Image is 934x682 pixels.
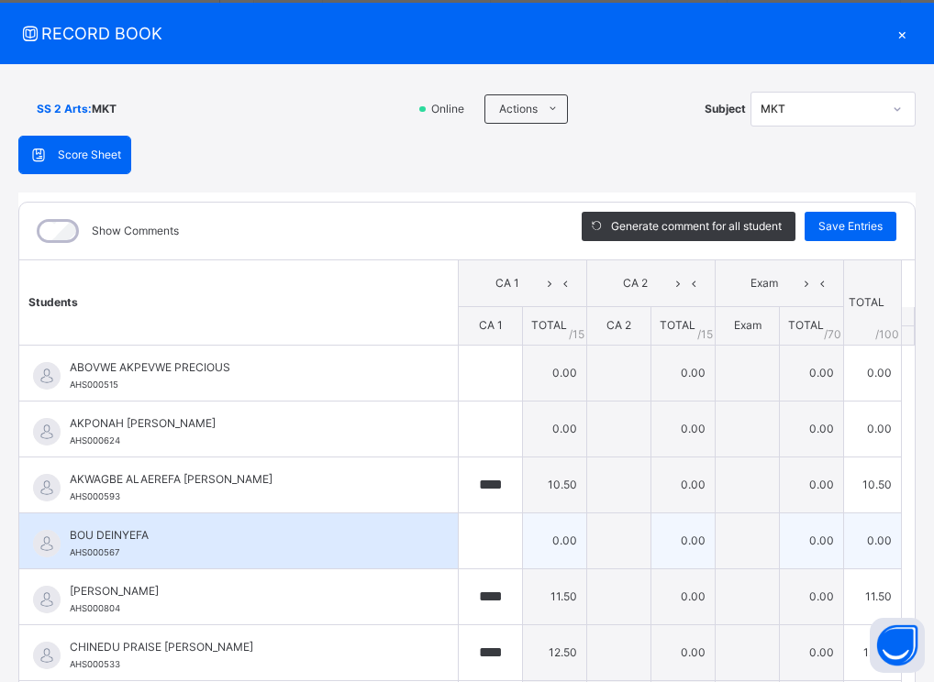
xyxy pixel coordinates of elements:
[523,345,587,401] td: 0.00
[651,401,716,456] td: 0.00
[601,275,670,291] span: CA 2
[70,359,417,376] span: ABOVWE AKPEVWE PRECIOUS
[780,512,844,568] td: 0.00
[70,659,120,669] span: AHS000533
[523,568,587,624] td: 11.50
[697,326,713,343] span: / 15
[33,418,61,445] img: default.svg
[479,318,503,332] span: CA 1
[705,101,746,117] span: Subject
[37,101,92,117] span: SS 2 Arts :
[70,639,417,655] span: CHINEDU PRAISE [PERSON_NAME]
[780,456,844,512] td: 0.00
[780,345,844,401] td: 0.00
[844,401,902,456] td: 0.00
[70,491,120,501] span: AHS000593
[523,456,587,512] td: 10.50
[70,471,417,488] span: AKWAGBE ALAEREFA [PERSON_NAME]
[844,568,902,624] td: 11.50
[523,512,587,568] td: 0.00
[888,21,916,46] div: ×
[429,101,475,117] span: Online
[70,527,417,544] span: BOU DEINYEFA
[70,583,417,599] span: [PERSON_NAME]
[58,147,121,163] span: Score Sheet
[33,642,61,669] img: default.svg
[523,624,587,680] td: 12.50
[70,435,120,445] span: AHS000624
[70,547,119,557] span: AHS000567
[844,260,902,346] th: TOTAL
[473,275,541,291] span: CA 1
[92,101,117,117] span: MKT
[780,568,844,624] td: 0.00
[18,21,888,46] span: RECORD BOOK
[761,101,882,117] div: MKT
[33,586,61,613] img: default.svg
[70,415,417,432] span: AKPONAH [PERSON_NAME]
[651,456,716,512] td: 0.00
[875,326,899,343] span: /100
[611,218,782,235] span: Generate comment for all student
[780,401,844,456] td: 0.00
[569,326,584,343] span: / 15
[788,318,824,332] span: TOTAL
[818,218,883,235] span: Save Entries
[70,603,120,613] span: AHS000804
[606,318,631,332] span: CA 2
[33,362,61,390] img: default.svg
[844,345,902,401] td: 0.00
[729,275,798,291] span: Exam
[33,530,61,557] img: default.svg
[780,624,844,680] td: 0.00
[734,318,762,332] span: Exam
[28,295,78,309] span: Students
[651,345,716,401] td: 0.00
[531,318,567,332] span: TOTAL
[660,318,695,332] span: TOTAL
[523,401,587,456] td: 0.00
[92,223,179,239] label: Show Comments
[651,624,716,680] td: 0.00
[499,101,538,117] span: Actions
[651,568,716,624] td: 0.00
[844,624,902,680] td: 12.50
[70,379,118,390] span: AHS000515
[33,474,61,501] img: default.svg
[844,456,902,512] td: 10.50
[870,618,925,673] button: Open asap
[824,326,841,343] span: / 70
[844,512,902,568] td: 0.00
[651,512,716,568] td: 0.00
